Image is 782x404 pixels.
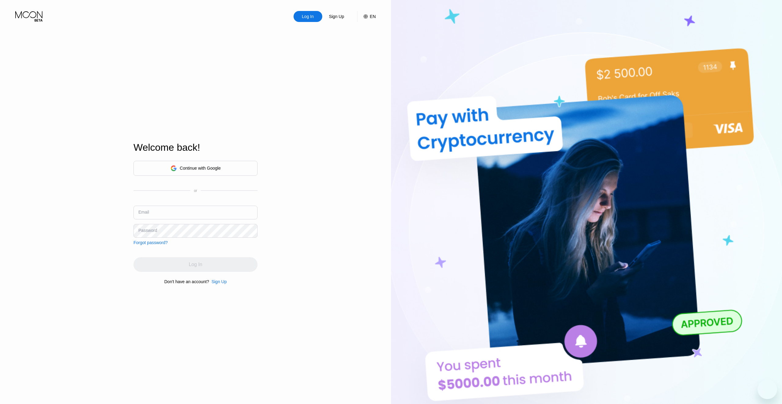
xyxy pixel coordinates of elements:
div: Welcome back! [133,142,258,153]
div: Forgot password? [133,240,168,245]
div: Don't have an account? [164,279,209,284]
div: Sign Up [328,13,345,20]
div: EN [357,11,376,22]
div: Sign Up [209,279,227,284]
div: Continue with Google [133,161,258,176]
div: Continue with Google [180,166,221,171]
div: Log In [294,11,322,22]
div: EN [370,14,376,19]
iframe: Кнопка запуска окна обмена сообщениями [758,380,777,399]
div: Sign Up [211,279,227,284]
div: Email [138,210,149,215]
div: or [194,189,197,193]
div: Log In [301,13,314,20]
div: Password [138,228,157,233]
div: Sign Up [322,11,351,22]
